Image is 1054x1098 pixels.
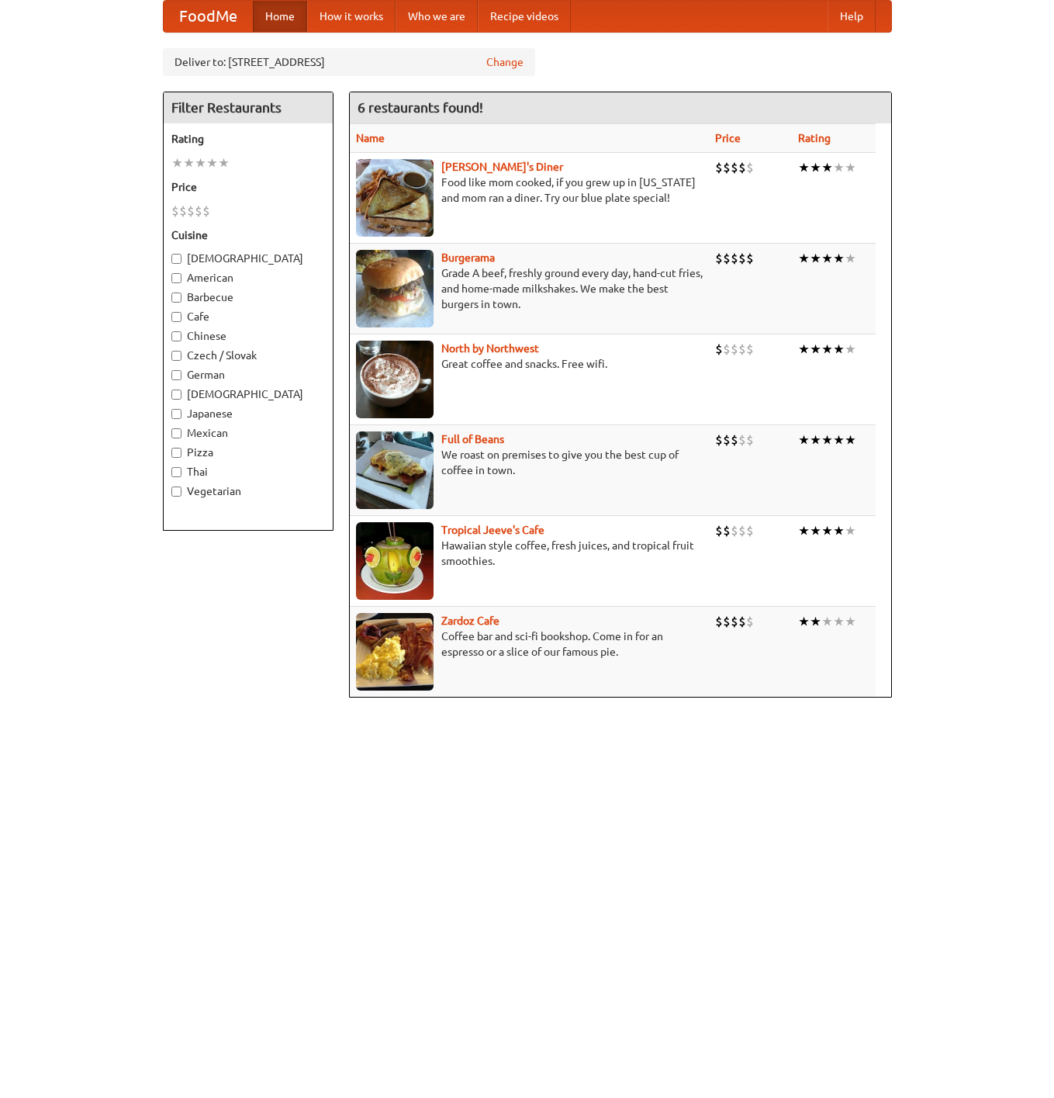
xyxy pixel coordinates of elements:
[171,406,325,421] label: Japanese
[746,431,754,449] li: $
[723,159,731,176] li: $
[171,251,325,266] label: [DEMOGRAPHIC_DATA]
[715,341,723,358] li: $
[715,250,723,267] li: $
[833,613,845,630] li: ★
[171,487,181,497] input: Vegetarian
[845,522,856,539] li: ★
[206,154,218,171] li: ★
[845,341,856,358] li: ★
[356,175,703,206] p: Food like mom cooked, if you grew up in [US_STATE] and mom ran a diner. Try our blue plate special!
[798,431,810,449] li: ★
[171,270,325,286] label: American
[798,132,831,144] a: Rating
[195,154,206,171] li: ★
[171,445,325,460] label: Pizza
[171,467,181,477] input: Thai
[723,250,731,267] li: $
[845,613,856,630] li: ★
[723,431,731,449] li: $
[715,159,723,176] li: $
[731,341,738,358] li: $
[171,293,181,303] input: Barbecue
[441,161,563,173] a: [PERSON_NAME]'s Diner
[845,159,856,176] li: ★
[833,522,845,539] li: ★
[486,54,524,70] a: Change
[307,1,396,32] a: How it works
[171,254,181,264] input: [DEMOGRAPHIC_DATA]
[253,1,307,32] a: Home
[441,251,495,264] a: Burgerama
[171,312,181,322] input: Cafe
[356,159,434,237] img: sallys.jpg
[202,203,210,220] li: $
[171,483,325,499] label: Vegetarian
[171,179,325,195] h5: Price
[441,615,499,627] a: Zardoz Cafe
[356,431,434,509] img: beans.jpg
[441,433,504,445] a: Full of Beans
[441,524,544,536] a: Tropical Jeeve's Cafe
[746,159,754,176] li: $
[171,154,183,171] li: ★
[358,100,483,115] ng-pluralize: 6 restaurants found!
[810,522,821,539] li: ★
[171,331,181,341] input: Chinese
[356,341,434,418] img: north.jpg
[845,250,856,267] li: ★
[738,613,746,630] li: $
[731,431,738,449] li: $
[798,341,810,358] li: ★
[171,273,181,283] input: American
[179,203,187,220] li: $
[738,341,746,358] li: $
[828,1,876,32] a: Help
[746,341,754,358] li: $
[746,250,754,267] li: $
[715,431,723,449] li: $
[183,154,195,171] li: ★
[746,613,754,630] li: $
[731,159,738,176] li: $
[163,48,535,76] div: Deliver to: [STREET_ADDRESS]
[171,370,181,380] input: German
[441,342,539,355] a: North by Northwest
[171,289,325,305] label: Barbecue
[171,309,325,324] label: Cafe
[171,367,325,383] label: German
[798,522,810,539] li: ★
[810,431,821,449] li: ★
[356,356,703,372] p: Great coffee and snacks. Free wifi.
[356,522,434,600] img: jeeves.jpg
[723,341,731,358] li: $
[218,154,230,171] li: ★
[171,448,181,458] input: Pizza
[821,159,833,176] li: ★
[723,522,731,539] li: $
[821,341,833,358] li: ★
[738,431,746,449] li: $
[195,203,202,220] li: $
[356,447,703,478] p: We roast on premises to give you the best cup of coffee in town.
[171,409,181,419] input: Japanese
[845,431,856,449] li: ★
[731,250,738,267] li: $
[798,613,810,630] li: ★
[164,1,253,32] a: FoodMe
[798,250,810,267] li: ★
[356,250,434,327] img: burgerama.jpg
[810,341,821,358] li: ★
[171,328,325,344] label: Chinese
[171,227,325,243] h5: Cuisine
[738,159,746,176] li: $
[396,1,478,32] a: Who we are
[715,613,723,630] li: $
[356,629,703,660] p: Coffee bar and sci-fi bookshop. Come in for an espresso or a slice of our famous pie.
[738,522,746,539] li: $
